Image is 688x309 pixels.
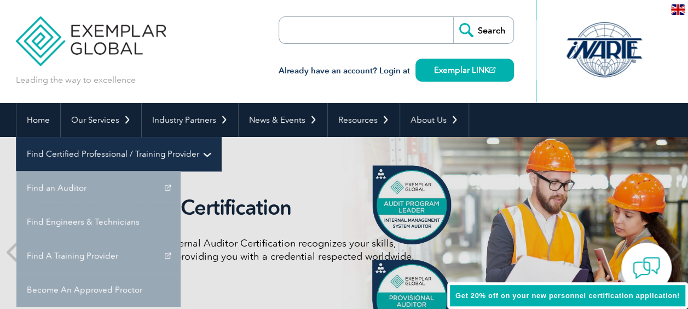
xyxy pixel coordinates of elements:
[16,273,181,307] a: Become An Approved Proctor
[16,103,60,137] a: Home
[415,59,514,82] a: Exemplar LINK
[16,171,181,205] a: Find an Auditor
[453,17,513,43] input: Search
[32,237,443,263] p: Discover how our redesigned Internal Auditor Certification recognizes your skills, achievements, ...
[16,74,136,86] p: Leading the way to excellence
[489,67,495,73] img: open_square.png
[16,239,181,273] a: Find A Training Provider
[400,103,469,137] a: About Us
[142,103,238,137] a: Industry Partners
[328,103,400,137] a: Resources
[279,64,514,78] h3: Already have an account? Login at
[633,254,660,282] img: contact-chat.png
[61,103,141,137] a: Our Services
[32,195,443,220] h2: Internal Auditor Certification
[16,137,221,171] a: Find Certified Professional / Training Provider
[16,205,181,239] a: Find Engineers & Technicians
[239,103,327,137] a: News & Events
[671,4,685,15] img: en
[455,291,680,300] span: Get 20% off on your new personnel certification application!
